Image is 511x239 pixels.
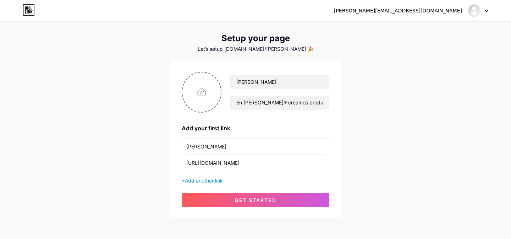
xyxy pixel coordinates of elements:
div: Let’s setup [DOMAIN_NAME]/[PERSON_NAME] 🎉 [170,46,341,52]
div: + [182,177,329,184]
input: Your name [230,75,329,89]
button: get started [182,193,329,207]
span: Add another link [185,178,223,184]
div: Setup your page [170,33,341,43]
div: Add your first link [182,124,329,132]
div: [PERSON_NAME][EMAIL_ADDRESS][DOMAIN_NAME] [334,7,462,15]
img: sabori [467,4,481,17]
input: URL (https://instagram.com/yourname) [186,155,325,171]
input: Link name (My Instagram) [186,138,325,154]
input: bio [230,96,329,110]
span: get started [235,197,276,203]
